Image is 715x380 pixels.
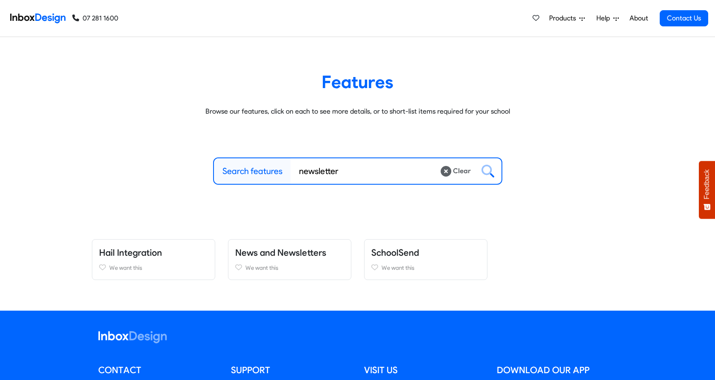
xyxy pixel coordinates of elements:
[358,239,494,280] div: SchoolSend
[98,106,617,117] p: Browse our features, click on each to see more details, or to short-list items required for your ...
[109,264,142,271] span: We want this
[235,263,344,273] a: We want this
[98,364,219,377] h5: Contact
[699,161,715,219] button: Feedback - Show survey
[99,263,208,273] a: We want this
[98,71,617,93] heading: Features
[222,165,282,177] label: Search features
[627,10,650,27] a: About
[222,239,358,280] div: News and Newsletters
[497,364,617,377] h5: Download our App
[371,263,480,273] a: We want this
[98,331,167,343] img: logo_inboxdesign_white.svg
[235,247,326,258] a: News and Newsletters
[703,169,711,199] span: Feedback
[291,158,440,184] input: Giving and Donations
[245,264,278,271] span: We want this
[451,166,471,176] small: Clear
[364,364,484,377] h5: Visit us
[593,10,622,27] a: Help
[596,13,613,23] span: Help
[85,239,222,280] div: Hail Integration
[382,264,414,271] span: We want this
[72,13,118,23] a: 07 281 1600
[546,10,588,27] a: Products
[440,166,475,177] button: Clear
[231,364,351,377] h5: Support
[660,10,708,26] a: Contact Us
[371,247,419,258] a: SchoolSend
[549,13,579,23] span: Products
[99,247,162,258] a: Hail Integration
